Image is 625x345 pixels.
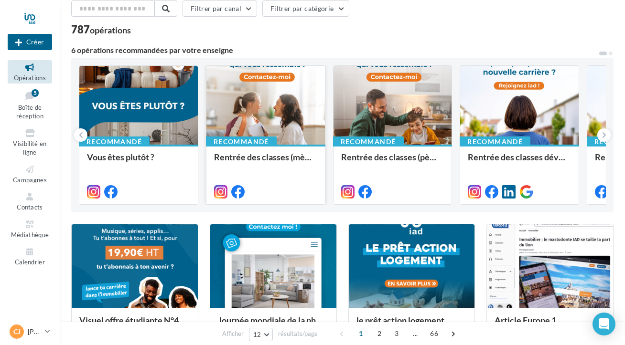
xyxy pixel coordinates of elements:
a: Visibilité en ligne [8,126,52,158]
a: Campagnes [8,162,52,186]
span: 2 [372,326,387,341]
div: Visuel offre étudiante N°4 [79,315,190,335]
button: Filtrer par catégorie [262,0,349,17]
span: Contacts [17,203,43,211]
span: Boîte de réception [16,104,43,120]
div: Nouvelle campagne [8,34,52,50]
a: Médiathèque [8,217,52,240]
span: Opérations [14,74,46,82]
div: 6 opérations recommandées par votre enseigne [71,46,598,54]
button: Créer [8,34,52,50]
span: 3 [389,326,404,341]
div: Rentrée des classes (père) [341,152,444,171]
span: Afficher [222,329,244,338]
div: Rentrée des classes développement (conseillère) [468,152,571,171]
button: Filtrer par canal [183,0,257,17]
span: résultats/page [278,329,318,338]
p: [PERSON_NAME] [28,327,41,336]
span: Calendrier [15,258,45,266]
span: Visibilité en ligne [13,140,46,157]
span: Campagnes [13,176,47,184]
div: Recommandé [333,136,404,147]
a: Boîte de réception5 [8,87,52,122]
div: opérations [90,26,131,34]
div: 787 [71,24,131,35]
div: Recommandé [460,136,530,147]
div: Open Intercom Messenger [593,313,615,335]
div: Vous êtes plutôt ? [87,152,190,171]
span: 66 [426,326,442,341]
span: CJ [13,327,21,336]
a: Calendrier [8,244,52,268]
a: CJ [PERSON_NAME] [8,323,52,341]
div: Recommandé [79,136,150,147]
span: 1 [353,326,368,341]
div: Journée mondiale de la photographie [218,315,329,335]
span: 12 [253,331,261,338]
div: le prêt action logement [356,315,467,335]
span: ... [408,326,423,341]
div: 5 [32,89,39,97]
div: Rentrée des classes (mère) [214,152,317,171]
button: 12 [249,328,273,341]
span: Médiathèque [11,231,49,239]
a: Contacts [8,189,52,213]
div: Article Europe 1 [495,315,605,335]
div: Recommandé [206,136,277,147]
a: Opérations [8,60,52,84]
